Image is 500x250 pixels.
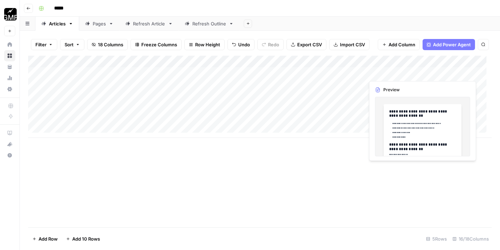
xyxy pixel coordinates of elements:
[286,39,326,50] button: Export CSV
[141,41,177,48] span: Freeze Columns
[257,39,284,50] button: Redo
[423,233,450,244] div: 5 Rows
[93,20,106,27] div: Pages
[4,139,15,150] button: What's new?
[65,41,74,48] span: Sort
[4,61,15,72] a: Your Data
[4,150,15,161] button: Help + Support
[60,39,84,50] button: Sort
[49,20,66,27] div: Articles
[31,39,57,50] button: Filter
[39,235,58,242] span: Add Row
[329,39,369,50] button: Import CSV
[450,233,492,244] div: 16/18 Columns
[297,41,322,48] span: Export CSV
[62,233,104,244] button: Add 10 Rows
[4,8,17,21] img: Growth Marketing Pro Logo
[4,39,15,50] a: Home
[4,72,15,84] a: Usage
[4,127,15,139] a: AirOps Academy
[268,41,279,48] span: Redo
[35,41,47,48] span: Filter
[131,39,182,50] button: Freeze Columns
[433,41,471,48] span: Add Power Agent
[389,41,415,48] span: Add Column
[35,17,79,31] a: Articles
[98,41,123,48] span: 18 Columns
[238,41,250,48] span: Undo
[4,84,15,95] a: Settings
[72,235,100,242] span: Add 10 Rows
[340,41,365,48] span: Import CSV
[5,139,15,149] div: What's new?
[133,20,165,27] div: Refresh Article
[4,6,15,23] button: Workspace: Growth Marketing Pro
[87,39,128,50] button: 18 Columns
[423,39,475,50] button: Add Power Agent
[227,39,255,50] button: Undo
[195,41,220,48] span: Row Height
[119,17,179,31] a: Refresh Article
[4,50,15,61] a: Browse
[179,17,240,31] a: Refresh Outline
[192,20,226,27] div: Refresh Outline
[79,17,119,31] a: Pages
[28,233,62,244] button: Add Row
[378,39,420,50] button: Add Column
[184,39,225,50] button: Row Height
